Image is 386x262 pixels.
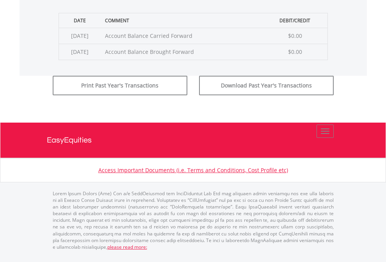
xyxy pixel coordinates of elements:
span: $0.00 [288,48,302,55]
th: Comment [101,13,263,28]
button: Download Past Year's Transactions [199,76,334,95]
td: [DATE] [59,44,101,60]
th: Debit/Credit [263,13,327,28]
td: [DATE] [59,28,101,44]
td: Account Balance Brought Forward [101,44,263,60]
p: Lorem Ipsum Dolors (Ame) Con a/e SeddOeiusmod tem InciDiduntut Lab Etd mag aliquaen admin veniamq... [53,190,334,250]
button: Print Past Year's Transactions [53,76,187,95]
a: please read more: [107,244,147,250]
td: Account Balance Carried Forward [101,28,263,44]
th: Date [59,13,101,28]
span: $0.00 [288,32,302,39]
a: EasyEquities [47,123,340,158]
a: Access Important Documents (i.e. Terms and Conditions, Cost Profile etc) [98,166,288,174]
